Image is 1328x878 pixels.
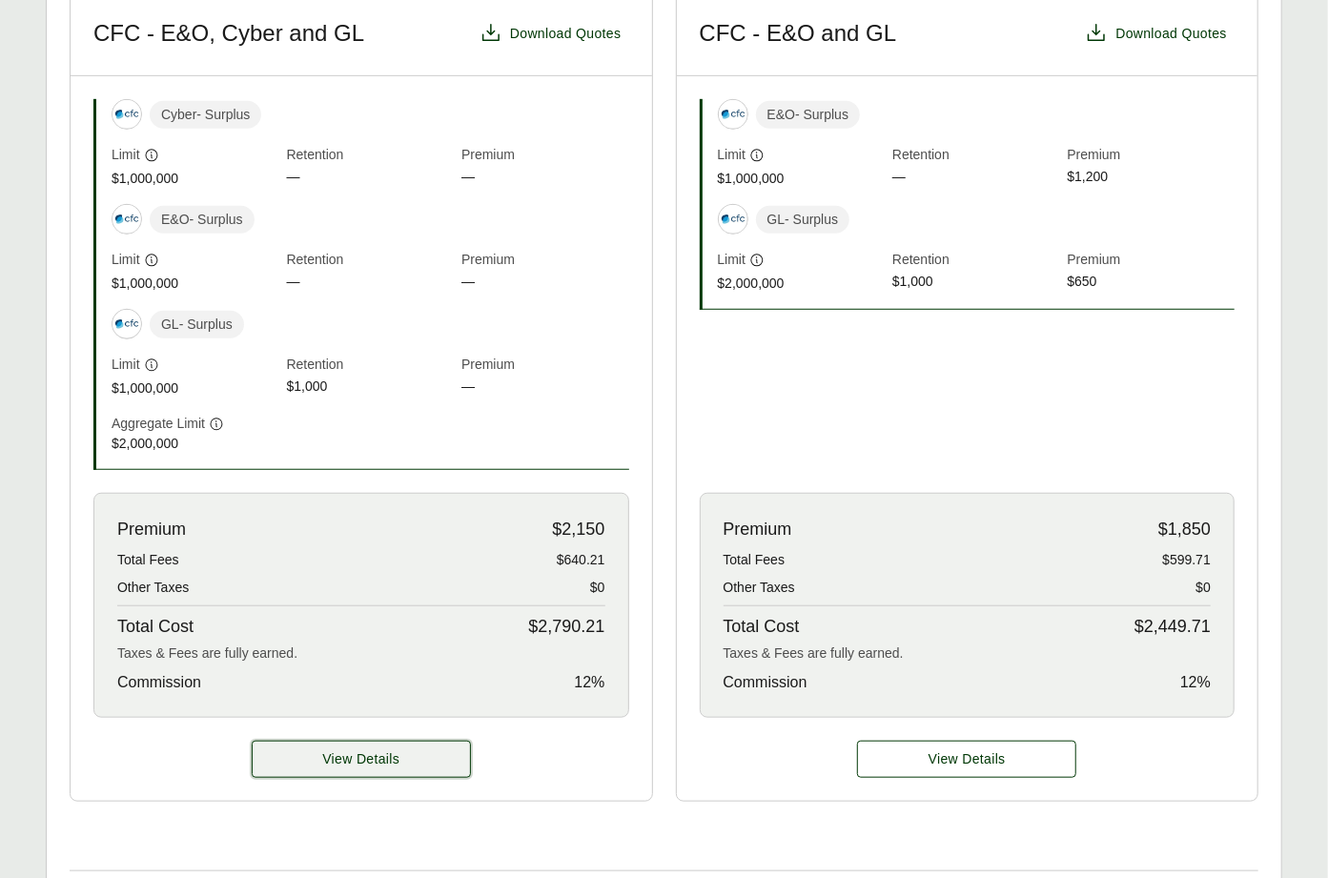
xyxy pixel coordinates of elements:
span: Cyber - Surplus [150,101,261,129]
span: $2,790.21 [528,614,604,640]
span: $1,200 [1068,167,1236,189]
span: E&O - Surplus [150,206,255,234]
span: Limit [112,250,140,270]
button: View Details [252,741,471,778]
h3: CFC - E&O, Cyber and GL [93,19,364,48]
span: $2,000,000 [112,434,279,454]
span: Limit [718,145,746,165]
span: $1,850 [1158,517,1211,542]
span: Total Cost [117,614,194,640]
img: CFC [719,100,747,129]
span: — [287,167,455,189]
span: GL - Surplus [150,311,244,338]
span: Commission [724,671,807,694]
span: Premium [117,517,186,542]
span: $599.71 [1162,550,1211,570]
span: Limit [112,145,140,165]
span: $0 [590,578,605,598]
span: Aggregate Limit [112,414,205,434]
span: Retention [287,250,455,272]
span: Premium [461,145,629,167]
span: Premium [1068,250,1236,272]
span: — [461,167,629,189]
span: GL - Surplus [756,206,850,234]
span: — [461,272,629,294]
span: Total Fees [724,550,786,570]
img: CFC [719,205,747,234]
a: CFC - E&O, Cyber and GL details [252,741,471,778]
span: E&O - Surplus [756,101,861,129]
span: View Details [929,749,1006,769]
div: Taxes & Fees are fully earned. [117,643,605,664]
span: — [461,377,629,398]
span: $2,000,000 [718,274,886,294]
span: Premium [461,250,629,272]
span: Commission [117,671,201,694]
span: — [287,272,455,294]
img: CFC [112,100,141,129]
span: Premium [1068,145,1236,167]
span: Total Cost [724,614,800,640]
span: $650 [1068,272,1236,294]
span: 12 % [1180,671,1211,694]
img: CFC [112,205,141,234]
span: View Details [322,749,399,769]
span: $640.21 [557,550,605,570]
h3: CFC - E&O and GL [700,19,897,48]
span: Other Taxes [117,578,189,598]
span: $1,000 [287,377,455,398]
span: $0 [1195,578,1211,598]
button: Download Quotes [472,14,629,52]
span: $1,000,000 [718,169,886,189]
span: Limit [112,355,140,375]
span: $1,000 [892,272,1060,294]
span: — [892,167,1060,189]
span: Retention [892,145,1060,167]
span: Retention [287,355,455,377]
span: Download Quotes [1115,24,1227,44]
span: Premium [461,355,629,377]
span: $1,000,000 [112,274,279,294]
span: Other Taxes [724,578,795,598]
div: Taxes & Fees are fully earned. [724,643,1212,664]
span: $2,150 [552,517,604,542]
img: CFC [112,310,141,338]
span: Total Fees [117,550,179,570]
button: View Details [857,741,1076,778]
span: Premium [724,517,792,542]
span: $2,449.71 [1134,614,1211,640]
span: $1,000,000 [112,378,279,398]
span: Retention [892,250,1060,272]
span: Download Quotes [510,24,622,44]
span: Retention [287,145,455,167]
span: 12 % [574,671,604,694]
a: CFC - E&O and GL details [857,741,1076,778]
span: Limit [718,250,746,270]
span: $1,000,000 [112,169,279,189]
button: Download Quotes [1077,14,1235,52]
